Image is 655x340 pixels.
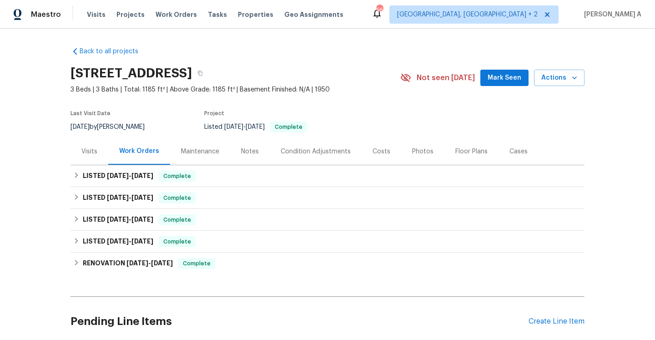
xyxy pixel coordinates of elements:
div: Photos [412,147,433,156]
div: Condition Adjustments [281,147,351,156]
span: [DATE] [131,173,153,179]
span: [DATE] [71,124,90,130]
h6: RENOVATION [83,258,173,269]
div: RENOVATION [DATE]-[DATE]Complete [71,253,584,274]
span: [DATE] [131,216,153,223]
span: Properties [238,10,273,19]
span: Project [204,111,224,116]
div: 56 [376,5,383,15]
span: [DATE] [126,260,148,266]
span: - [107,216,153,223]
span: Maestro [31,10,61,19]
span: [DATE] [107,216,129,223]
h6: LISTED [83,236,153,247]
span: Work Orders [156,10,197,19]
span: Complete [271,124,306,130]
span: - [107,238,153,244]
div: LISTED [DATE]-[DATE]Complete [71,165,584,187]
button: Copy Address [192,65,208,81]
div: Maintenance [181,147,219,156]
span: [DATE] [131,194,153,201]
span: [DATE] [224,124,243,130]
div: Costs [373,147,390,156]
span: - [107,173,153,179]
span: Complete [160,237,195,246]
span: Tasks [208,11,227,18]
span: [DATE] [107,173,129,179]
span: - [107,194,153,201]
span: Visits [87,10,106,19]
div: LISTED [DATE]-[DATE]Complete [71,187,584,209]
span: [PERSON_NAME] A [580,10,641,19]
div: Cases [509,147,528,156]
button: Mark Seen [480,70,529,86]
div: Visits [81,147,97,156]
div: Work Orders [119,147,159,156]
h6: LISTED [83,214,153,225]
span: Projects [116,10,145,19]
span: [GEOGRAPHIC_DATA], [GEOGRAPHIC_DATA] + 2 [397,10,538,19]
div: Create Line Item [529,317,584,326]
span: Actions [541,72,577,84]
span: [DATE] [107,238,129,244]
span: [DATE] [131,238,153,244]
span: Complete [160,172,195,181]
div: LISTED [DATE]-[DATE]Complete [71,231,584,253]
span: 3 Beds | 3 Baths | Total: 1185 ft² | Above Grade: 1185 ft² | Basement Finished: N/A | 1950 [71,85,400,94]
button: Actions [534,70,584,86]
span: Mark Seen [488,72,521,84]
div: Floor Plans [455,147,488,156]
span: Geo Assignments [284,10,343,19]
h2: [STREET_ADDRESS] [71,69,192,78]
span: Complete [160,193,195,203]
span: Complete [160,215,195,224]
span: Listed [204,124,307,130]
span: - [224,124,265,130]
span: [DATE] [151,260,173,266]
span: Complete [179,259,214,268]
div: by [PERSON_NAME] [71,122,156,132]
span: - [126,260,173,266]
span: [DATE] [107,194,129,201]
span: [DATE] [246,124,265,130]
h6: LISTED [83,171,153,182]
div: Notes [241,147,259,156]
span: Not seen [DATE] [417,73,475,82]
h6: LISTED [83,193,153,203]
a: Back to all projects [71,47,158,56]
span: Last Visit Date [71,111,111,116]
div: LISTED [DATE]-[DATE]Complete [71,209,584,231]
